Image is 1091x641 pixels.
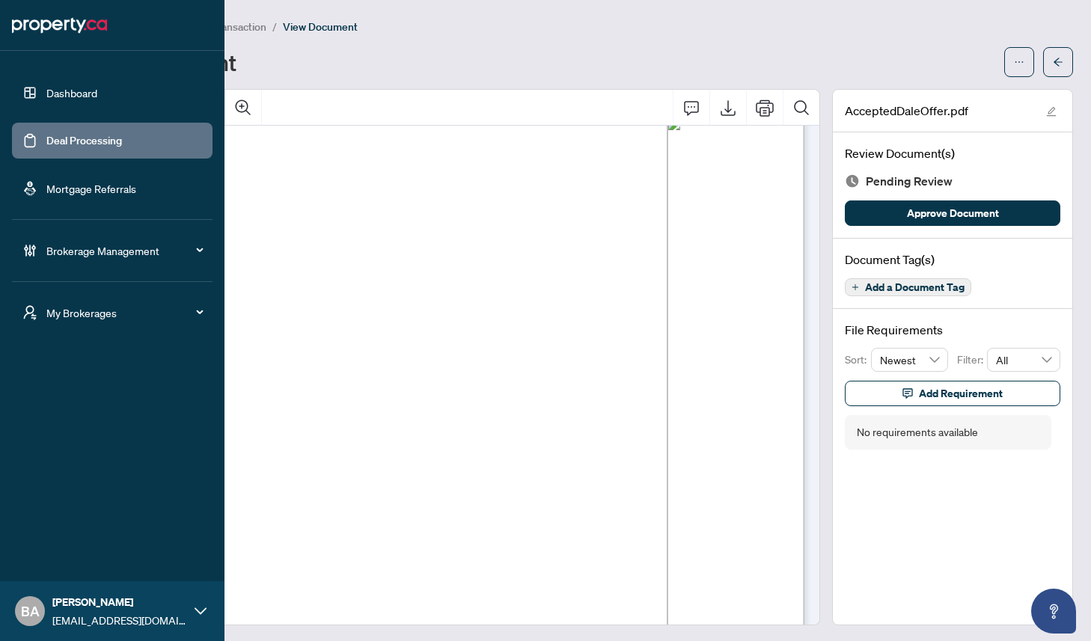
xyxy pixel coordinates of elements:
[845,278,971,296] button: Add a Document Tag
[866,171,953,191] span: Pending Review
[46,304,202,321] span: My Brokerages
[865,282,965,292] span: Add a Document Tag
[957,352,987,368] p: Filter:
[52,594,187,610] span: [PERSON_NAME]
[845,174,860,188] img: Document Status
[46,134,122,147] a: Deal Processing
[845,144,1060,162] h4: Review Document(s)
[845,352,871,368] p: Sort:
[283,20,358,34] span: View Document
[1053,57,1063,67] span: arrow-left
[845,200,1060,226] button: Approve Document
[52,612,187,628] span: [EMAIL_ADDRESS][DOMAIN_NAME]
[1014,57,1024,67] span: ellipsis
[845,102,968,120] span: AcceptedDaleOffer.pdf
[996,349,1051,371] span: All
[1046,106,1057,117] span: edit
[21,601,40,622] span: BA
[845,381,1060,406] button: Add Requirement
[12,13,107,37] img: logo
[272,18,277,35] li: /
[845,321,1060,339] h4: File Requirements
[1031,589,1076,634] button: Open asap
[919,381,1003,405] span: Add Requirement
[880,349,940,371] span: Newest
[22,305,37,320] span: user-switch
[46,86,97,99] a: Dashboard
[857,424,978,441] div: No requirements available
[845,251,1060,269] h4: Document Tag(s)
[186,20,266,34] span: View Transaction
[46,242,202,259] span: Brokerage Management
[852,283,859,291] span: plus
[46,182,136,195] a: Mortgage Referrals
[907,201,999,225] span: Approve Document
